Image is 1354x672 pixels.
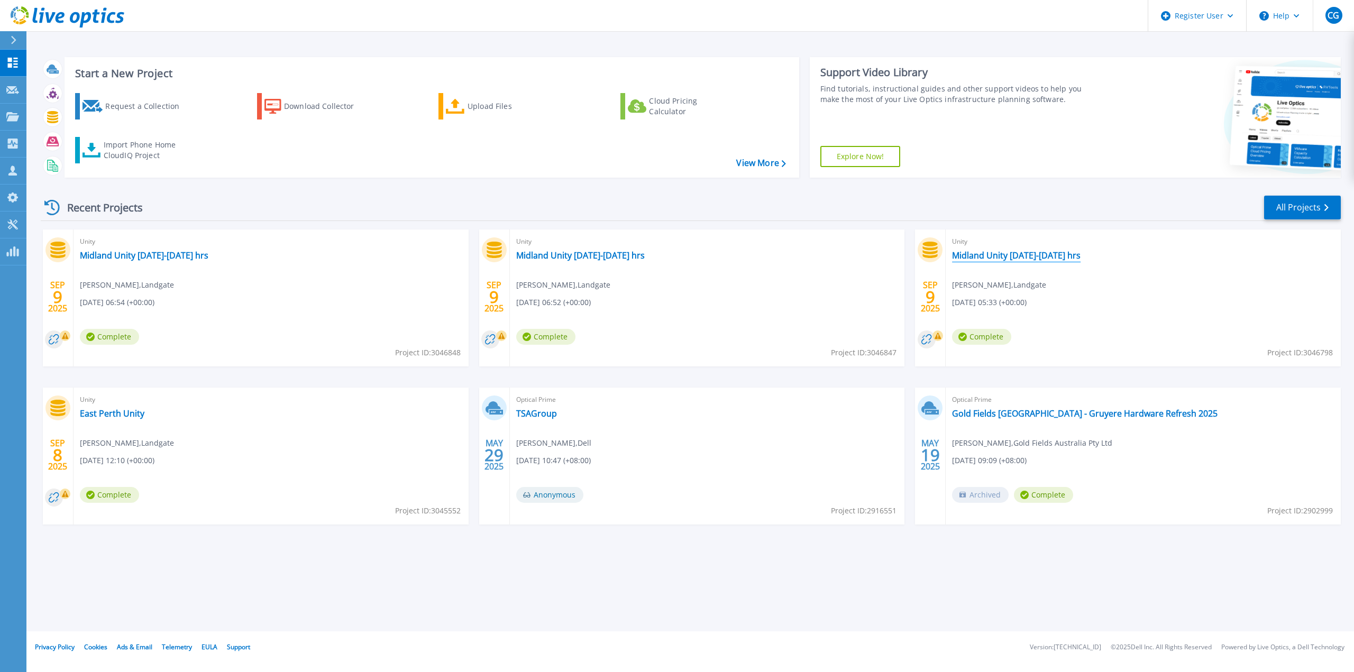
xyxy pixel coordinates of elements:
[48,278,68,316] div: SEP 2025
[105,96,190,117] div: Request a Collection
[395,347,461,358] span: Project ID: 3046848
[952,236,1334,247] span: Unity
[926,292,935,301] span: 9
[1267,347,1333,358] span: Project ID: 3046798
[438,93,556,119] a: Upload Files
[952,437,1112,449] span: [PERSON_NAME] , Gold Fields Australia Pty Ltd
[516,394,899,406] span: Optical Prime
[516,408,557,419] a: TSAGroup
[257,93,375,119] a: Download Collector
[1264,196,1341,219] a: All Projects
[80,408,144,419] a: East Perth Unity
[516,455,591,466] span: [DATE] 10:47 (+08:00)
[80,279,174,291] span: [PERSON_NAME] , Landgate
[920,436,940,474] div: MAY 2025
[227,642,250,651] a: Support
[516,279,610,291] span: [PERSON_NAME] , Landgate
[1328,11,1339,20] span: CG
[516,297,591,308] span: [DATE] 06:52 (+00:00)
[952,394,1334,406] span: Optical Prime
[820,66,1095,79] div: Support Video Library
[952,297,1027,308] span: [DATE] 05:33 (+00:00)
[952,408,1218,419] a: Gold Fields [GEOGRAPHIC_DATA] - Gruyere Hardware Refresh 2025
[80,437,174,449] span: [PERSON_NAME] , Landgate
[489,292,499,301] span: 9
[820,84,1095,105] div: Find tutorials, instructional guides and other support videos to help you make the most of your L...
[516,329,575,345] span: Complete
[80,329,139,345] span: Complete
[395,505,461,517] span: Project ID: 3045552
[736,158,785,168] a: View More
[831,347,896,358] span: Project ID: 3046847
[516,250,645,261] a: Midland Unity [DATE]-[DATE] hrs
[80,297,154,308] span: [DATE] 06:54 (+00:00)
[952,487,1009,503] span: Archived
[75,68,785,79] h3: Start a New Project
[75,93,193,119] a: Request a Collection
[80,455,154,466] span: [DATE] 12:10 (+00:00)
[820,146,901,167] a: Explore Now!
[1111,644,1212,651] li: © 2025 Dell Inc. All Rights Reserved
[84,642,107,651] a: Cookies
[952,250,1081,261] a: Midland Unity [DATE]-[DATE] hrs
[1014,487,1073,503] span: Complete
[80,250,208,261] a: Midland Unity [DATE]-[DATE] hrs
[516,437,591,449] span: [PERSON_NAME] , Dell
[468,96,552,117] div: Upload Files
[80,394,462,406] span: Unity
[484,278,504,316] div: SEP 2025
[41,195,157,220] div: Recent Projects
[952,279,1046,291] span: [PERSON_NAME] , Landgate
[831,505,896,517] span: Project ID: 2916551
[162,642,192,651] a: Telemetry
[484,436,504,474] div: MAY 2025
[53,292,62,301] span: 9
[80,487,139,503] span: Complete
[649,96,734,117] div: Cloud Pricing Calculator
[117,642,152,651] a: Ads & Email
[952,329,1011,345] span: Complete
[80,236,462,247] span: Unity
[1030,644,1101,651] li: Version: [TECHNICAL_ID]
[1267,505,1333,517] span: Project ID: 2902999
[1221,644,1344,651] li: Powered by Live Optics, a Dell Technology
[516,236,899,247] span: Unity
[920,278,940,316] div: SEP 2025
[53,450,62,459] span: 8
[284,96,369,117] div: Download Collector
[516,487,583,503] span: Anonymous
[48,436,68,474] div: SEP 2025
[104,140,186,161] div: Import Phone Home CloudIQ Project
[620,93,738,119] a: Cloud Pricing Calculator
[35,642,75,651] a: Privacy Policy
[484,450,504,459] span: 29
[202,642,217,651] a: EULA
[921,450,940,459] span: 19
[952,455,1027,466] span: [DATE] 09:09 (+08:00)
